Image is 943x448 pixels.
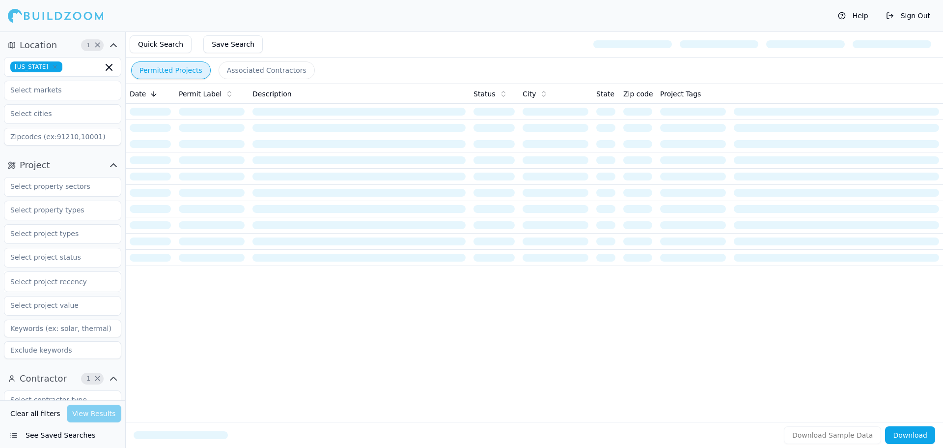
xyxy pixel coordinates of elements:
[4,320,121,337] input: Keywords (ex: solar, thermal)
[8,405,63,422] button: Clear all filters
[660,89,701,99] span: Project Tags
[523,89,536,99] span: City
[20,38,57,52] span: Location
[130,89,146,99] span: Date
[130,35,192,53] button: Quick Search
[4,391,109,409] input: Select contractor type
[4,248,109,266] input: Select project status
[4,157,121,173] button: Project
[4,105,109,122] input: Select cities
[4,225,109,242] input: Select project types
[252,89,292,99] span: Description
[10,61,62,72] span: [US_STATE]
[4,426,121,444] button: See Saved Searches
[4,371,121,387] button: Contractor1Clear Contractor filters
[20,372,67,386] span: Contractor
[4,178,109,195] input: Select property sectors
[4,201,109,219] input: Select property types
[885,426,935,444] button: Download
[4,297,109,314] input: Select project value
[473,89,496,99] span: Status
[94,43,101,48] span: Clear Location filters
[179,89,222,99] span: Permit Label
[4,81,109,99] input: Select markets
[623,89,653,99] span: Zip code
[94,376,101,381] span: Clear Contractor filters
[4,37,121,53] button: Location1Clear Location filters
[131,61,211,79] button: Permitted Projects
[4,128,121,146] input: Zipcodes (ex:91210,10001)
[20,158,50,172] span: Project
[881,8,935,24] button: Sign Out
[219,61,315,79] button: Associated Contractors
[83,40,93,50] span: 1
[4,341,121,359] input: Exclude keywords
[203,35,263,53] button: Save Search
[83,374,93,384] span: 1
[596,89,614,99] span: State
[833,8,873,24] button: Help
